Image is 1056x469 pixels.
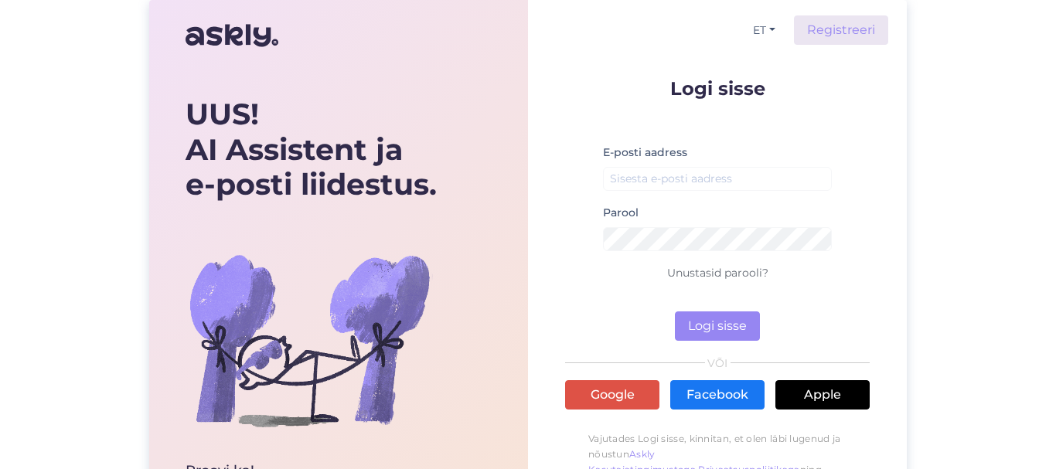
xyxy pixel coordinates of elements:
[603,167,832,191] input: Sisesta e-posti aadress
[565,380,659,410] a: Google
[705,358,731,369] span: VÕI
[775,380,870,410] a: Apple
[186,216,433,464] img: bg-askly
[186,17,278,54] img: Askly
[603,205,639,221] label: Parool
[675,311,760,341] button: Logi sisse
[667,266,768,280] a: Unustasid parooli?
[603,144,687,161] label: E-posti aadress
[747,19,782,42] button: ET
[670,380,765,410] a: Facebook
[794,15,888,45] a: Registreeri
[186,97,442,202] div: UUS! AI Assistent ja e-posti liidestus.
[565,79,870,98] p: Logi sisse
